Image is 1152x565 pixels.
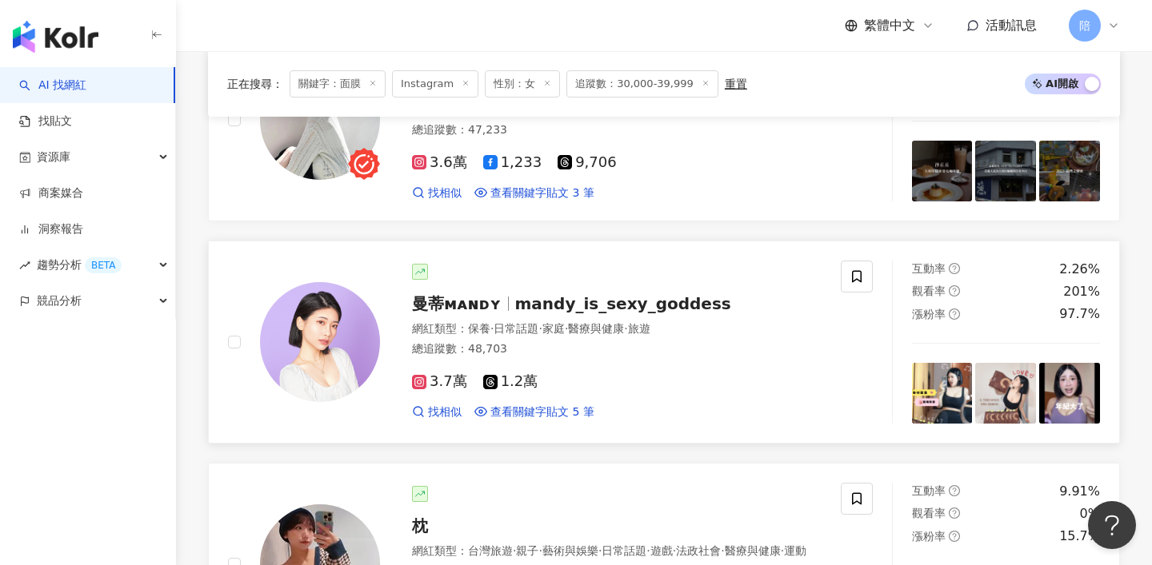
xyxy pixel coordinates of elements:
[485,70,560,97] span: 性別：女
[474,404,594,420] a: 查看關鍵字貼文 5 筆
[208,18,1120,221] a: KOL Avatar[PERSON_NAME]I'm ALICEtsai_linnn__Alice采采網紅類型：甜點·飲料·日常話題·美食·穿搭總追蹤數：47,2333.6萬1,2339,706...
[949,263,960,274] span: question-circle
[673,544,676,557] span: ·
[19,260,30,271] span: rise
[1059,483,1100,500] div: 9.91%
[494,322,538,335] span: 日常話題
[19,221,83,237] a: 洞察報告
[1059,305,1100,323] div: 97.7%
[1088,501,1136,549] iframe: Help Scout Beacon - Open
[412,185,462,201] a: 找相似
[628,322,650,335] span: 旅遊
[483,154,542,171] span: 1,233
[781,544,784,557] span: ·
[260,282,380,402] img: KOL Avatar
[412,122,822,138] div: 總追蹤數 ： 47,233
[624,322,627,335] span: ·
[975,363,1036,424] img: post-image
[912,262,946,275] span: 互動率
[975,141,1036,201] img: post-image
[19,185,83,201] a: 商案媒合
[912,484,946,497] span: 互動率
[490,404,594,420] span: 查看關鍵字貼文 5 筆
[912,284,946,297] span: 觀看率
[412,373,467,390] span: 3.7萬
[912,530,946,543] span: 漲粉率
[85,257,122,273] div: BETA
[721,544,724,557] span: ·
[912,363,973,424] img: post-image
[538,544,542,557] span: ·
[412,543,822,559] div: 網紅類型 ：
[468,322,490,335] span: 保養
[516,544,538,557] span: 親子
[676,544,721,557] span: 法政社會
[949,285,960,296] span: question-circle
[392,70,478,97] span: Instagram
[37,247,122,283] span: 趨勢分析
[542,544,598,557] span: 藝術與娛樂
[949,531,960,542] span: question-circle
[412,321,822,337] div: 網紅類型 ：
[412,516,428,535] span: 枕
[568,322,624,335] span: 醫療與健康
[260,60,380,180] img: KOL Avatar
[650,544,673,557] span: 遊戲
[986,18,1037,33] span: 活動訊息
[1079,17,1090,34] span: 陪
[949,485,960,496] span: question-circle
[646,544,650,557] span: ·
[37,139,70,175] span: 資源庫
[912,141,973,201] img: post-image
[515,294,731,313] span: mandy_is_sexy_goddess
[37,283,82,319] span: 競品分析
[542,322,565,335] span: 家庭
[1039,363,1100,424] img: post-image
[19,78,86,94] a: searchAI 找網紅
[13,21,98,53] img: logo
[490,185,594,201] span: 查看關鍵字貼文 3 筆
[513,544,516,557] span: ·
[784,544,806,557] span: 運動
[483,373,538,390] span: 1.2萬
[428,185,462,201] span: 找相似
[1039,141,1100,201] img: post-image
[412,404,462,420] a: 找相似
[208,241,1120,444] a: KOL Avatar曼蒂ᴍᴀɴᴅʏmandy_is_sexy_goddess網紅類型：保養·日常話題·家庭·醫療與健康·旅遊總追蹤數：48,7033.7萬1.2萬找相似查看關鍵字貼文 5 筆互動...
[538,322,542,335] span: ·
[1059,527,1100,545] div: 15.7%
[912,507,946,519] span: 觀看率
[290,70,386,97] span: 關鍵字：面膜
[412,341,822,357] div: 總追蹤數 ： 48,703
[949,507,960,519] span: question-circle
[566,70,718,97] span: 追蹤數：30,000-39,999
[1063,283,1100,300] div: 201%
[490,322,494,335] span: ·
[949,308,960,320] span: question-circle
[598,544,602,557] span: ·
[412,294,502,313] span: 曼蒂ᴍᴀɴᴅʏ
[19,113,72,129] a: 找貼文
[864,17,915,34] span: 繁體中文
[558,154,617,171] span: 9,706
[412,154,467,171] span: 3.6萬
[428,404,462,420] span: 找相似
[1080,505,1100,523] div: 0%
[725,544,781,557] span: 醫療與健康
[565,322,568,335] span: ·
[474,185,594,201] a: 查看關鍵字貼文 3 筆
[912,308,946,320] span: 漲粉率
[227,78,283,90] span: 正在搜尋 ：
[602,544,646,557] span: 日常話題
[725,78,747,90] div: 重置
[1059,261,1100,278] div: 2.26%
[468,544,513,557] span: 台灣旅遊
